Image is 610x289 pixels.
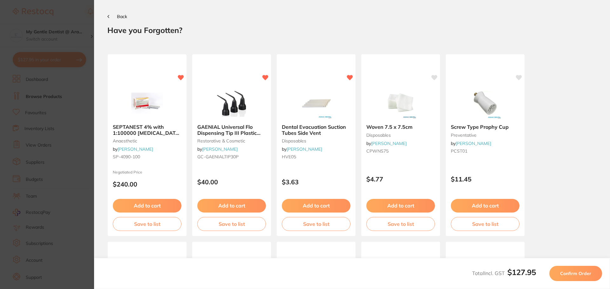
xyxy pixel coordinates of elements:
[113,138,181,143] small: anaesthetic
[366,199,435,212] button: Add to cart
[451,133,519,138] small: preventative
[197,124,266,136] b: GAENIAL Universal Flo Dispensing Tip III Plastic x30
[197,217,266,231] button: Save to list
[282,146,322,152] span: by
[113,217,181,231] button: Save to list
[113,146,153,152] span: by
[282,178,350,186] p: $3.63
[472,270,536,276] span: Total Incl. GST
[366,148,435,154] small: CPWNS75
[366,175,435,183] p: $4.77
[118,146,153,152] a: [PERSON_NAME]
[107,14,127,19] button: Back
[451,148,519,154] small: PCST01
[464,87,506,119] img: Screw Type Prophy Cup
[107,25,597,35] h2: Have you Forgotten?
[451,175,519,183] p: $11.45
[113,154,181,159] small: SP-4090-100
[366,217,435,231] button: Save to list
[113,199,181,212] button: Add to cart
[197,199,266,212] button: Add to cart
[113,181,181,188] p: $240.00
[560,271,591,276] span: Confirm Order
[282,217,350,231] button: Save to list
[451,141,491,146] span: by
[366,124,435,130] b: Woven 7.5 x 7.5cm
[451,217,519,231] button: Save to list
[549,266,602,281] button: Confirm Order
[202,146,238,152] a: [PERSON_NAME]
[456,141,491,146] a: [PERSON_NAME]
[380,87,421,119] img: Woven 7.5 x 7.5cm
[282,154,350,159] small: HVE05
[126,87,168,119] img: SEPTANEST 4% with 1:100000 adrenalin 2.2ml 2xBox 50 GOLD
[282,138,350,143] small: disposables
[366,141,407,146] span: by
[113,124,181,136] b: SEPTANEST 4% with 1:100000 adrenalin 2.2ml 2xBox 50 GOLD
[507,267,536,277] b: $127.95
[451,199,519,212] button: Add to cart
[113,170,181,174] small: Negotiated Price
[282,124,350,136] b: Dental Evacuation Suction Tubes Side Vent
[287,146,322,152] a: [PERSON_NAME]
[366,133,435,138] small: disposables
[197,138,266,143] small: restorative & cosmetic
[197,154,266,159] small: GC-GAENIALTIP30P
[117,14,127,19] span: Back
[451,124,519,130] b: Screw Type Prophy Cup
[197,146,238,152] span: by
[282,199,350,212] button: Add to cart
[295,87,337,119] img: Dental Evacuation Suction Tubes Side Vent
[197,178,266,186] p: $40.00
[211,87,252,119] img: GAENIAL Universal Flo Dispensing Tip III Plastic x30
[371,141,407,146] a: [PERSON_NAME]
